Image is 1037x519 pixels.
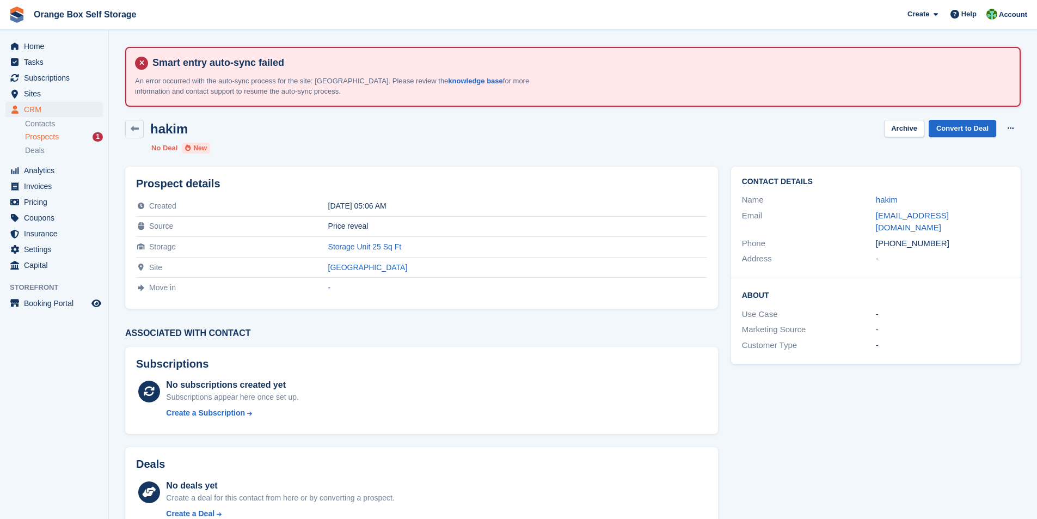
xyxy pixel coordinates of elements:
[24,86,89,101] span: Sites
[166,407,245,419] div: Create a Subscription
[24,70,89,86] span: Subscriptions
[166,407,299,419] a: Create a Subscription
[25,131,103,143] a: Prospects 1
[907,9,929,20] span: Create
[328,263,408,272] a: [GEOGRAPHIC_DATA]
[24,296,89,311] span: Booking Portal
[742,210,876,234] div: Email
[136,458,165,471] h2: Deals
[5,210,103,225] a: menu
[166,392,299,403] div: Subscriptions appear here once set up.
[742,339,876,352] div: Customer Type
[328,222,707,230] div: Price reveal
[876,308,1010,321] div: -
[25,145,103,156] a: Deals
[5,226,103,241] a: menu
[24,242,89,257] span: Settings
[929,120,996,138] a: Convert to Deal
[149,283,176,292] span: Move in
[5,296,103,311] a: menu
[5,242,103,257] a: menu
[149,202,176,210] span: Created
[136,178,707,190] h2: Prospect details
[5,163,103,178] a: menu
[25,132,59,142] span: Prospects
[876,237,1010,250] div: [PHONE_NUMBER]
[742,253,876,265] div: Address
[24,39,89,54] span: Home
[448,77,502,85] a: knowledge base
[135,76,543,97] p: An error occurred with the auto-sync process for the site: [GEOGRAPHIC_DATA]. Please review the f...
[24,194,89,210] span: Pricing
[876,339,1010,352] div: -
[150,121,188,136] h2: hakim
[29,5,141,23] a: Orange Box Self Storage
[5,102,103,117] a: menu
[876,323,1010,336] div: -
[136,358,707,370] h2: Subscriptions
[149,263,162,272] span: Site
[5,194,103,210] a: menu
[93,132,103,142] div: 1
[24,163,89,178] span: Analytics
[742,194,876,206] div: Name
[328,202,707,210] div: [DATE] 05:06 AM
[24,179,89,194] span: Invoices
[876,195,898,204] a: hakim
[24,210,89,225] span: Coupons
[90,297,103,310] a: Preview store
[166,479,394,492] div: No deals yet
[9,7,25,23] img: stora-icon-8386f47178a22dfd0bd8f6a31ec36ba5ce8667c1dd55bd0f319d3a0aa187defe.svg
[149,222,173,230] span: Source
[182,143,210,154] li: New
[5,70,103,86] a: menu
[148,57,1011,69] h4: Smart entry auto-sync failed
[884,120,924,138] button: Archive
[5,39,103,54] a: menu
[25,119,103,129] a: Contacts
[24,226,89,241] span: Insurance
[961,9,977,20] span: Help
[10,282,108,293] span: Storefront
[5,258,103,273] a: menu
[24,54,89,70] span: Tasks
[24,258,89,273] span: Capital
[5,179,103,194] a: menu
[24,102,89,117] span: CRM
[151,143,177,154] li: No Deal
[999,9,1027,20] span: Account
[328,242,402,251] a: Storage Unit 25 Sq Ft
[149,242,176,251] span: Storage
[5,54,103,70] a: menu
[166,492,394,504] div: Create a deal for this contact from here or by converting a prospect.
[986,9,997,20] img: Binder Bhardwaj
[5,86,103,101] a: menu
[25,145,45,156] span: Deals
[328,283,707,292] div: -
[742,323,876,336] div: Marketing Source
[742,308,876,321] div: Use Case
[742,178,1010,186] h2: Contact Details
[876,253,1010,265] div: -
[166,378,299,392] div: No subscriptions created yet
[125,328,718,338] h3: Associated with contact
[876,211,949,233] a: [EMAIL_ADDRESS][DOMAIN_NAME]
[742,237,876,250] div: Phone
[742,289,1010,300] h2: About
